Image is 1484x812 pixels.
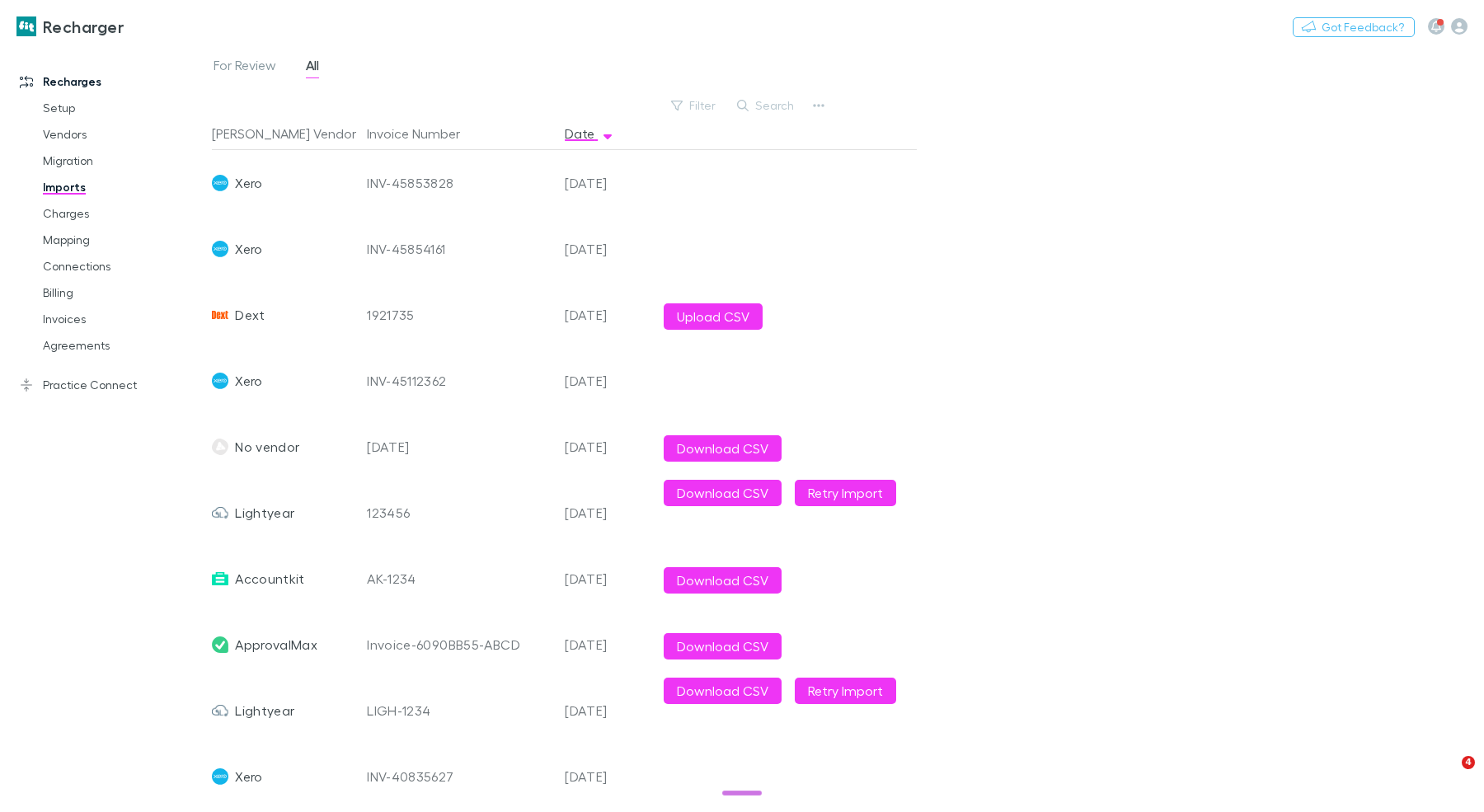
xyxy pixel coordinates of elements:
[367,744,552,810] div: INV-40835627
[212,636,228,653] img: ApprovalMax's Logo
[558,612,657,678] div: [DATE]
[235,282,265,348] span: Dext
[26,121,209,148] a: Vendors
[235,414,299,480] span: No vendor
[558,348,657,414] div: [DATE]
[367,282,552,348] div: 1921735
[212,175,228,191] img: Xero's Logo
[664,567,782,594] button: Download CSV
[558,414,657,480] div: [DATE]
[235,678,294,744] span: Lightyear
[367,117,480,150] button: Invoice Number
[367,480,552,546] div: 123456
[1428,756,1468,796] iframe: Intercom live chat
[664,480,782,506] button: Download CSV
[235,348,262,414] span: Xero
[367,546,552,612] div: AK-1234
[235,150,262,216] span: Xero
[26,306,209,332] a: Invoices
[16,16,36,36] img: Recharger's Logo
[367,414,552,480] div: [DATE]
[235,612,317,678] span: ApprovalMax
[558,480,657,546] div: [DATE]
[367,150,552,216] div: INV-45853828
[212,117,376,150] button: [PERSON_NAME] Vendor
[235,480,294,546] span: Lightyear
[664,435,782,462] button: Download CSV
[367,678,552,744] div: LIGH-1234
[565,117,614,150] button: Date
[558,678,657,744] div: [DATE]
[212,307,228,323] img: Dext's Logo
[212,373,228,389] img: Xero's Logo
[558,744,657,810] div: [DATE]
[212,768,228,785] img: Xero's Logo
[664,678,782,704] button: Download CSV
[663,96,726,115] button: Filter
[558,282,657,348] div: [DATE]
[214,57,276,78] span: For Review
[664,303,763,330] button: Upload CSV
[558,546,657,612] div: [DATE]
[212,505,228,521] img: Lightyear's Logo
[26,95,209,121] a: Setup
[3,68,209,95] a: Recharges
[212,702,228,719] img: Lightyear's Logo
[558,216,657,282] div: [DATE]
[7,7,134,46] a: Recharger
[26,253,209,279] a: Connections
[235,216,262,282] span: Xero
[306,57,319,78] span: All
[43,16,124,36] h3: Recharger
[367,348,552,414] div: INV-45112362
[26,332,209,359] a: Agreements
[1293,17,1415,37] button: Got Feedback?
[26,227,209,253] a: Mapping
[664,633,782,659] button: Download CSV
[1462,756,1475,769] span: 4
[558,150,657,216] div: [DATE]
[26,200,209,227] a: Charges
[26,148,209,174] a: Migration
[367,612,552,678] div: Invoice-6090BB55-ABCD
[795,480,896,506] button: Retry Import
[795,678,896,704] button: Retry Import
[212,570,228,587] img: Accountkit's Logo
[212,439,228,455] img: No vendor's Logo
[235,546,305,612] span: Accountkit
[3,372,209,398] a: Practice Connect
[367,216,552,282] div: INV-45854161
[729,96,804,115] button: Search
[212,241,228,257] img: Xero's Logo
[26,279,209,306] a: Billing
[235,744,262,810] span: Xero
[26,174,209,200] a: Imports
